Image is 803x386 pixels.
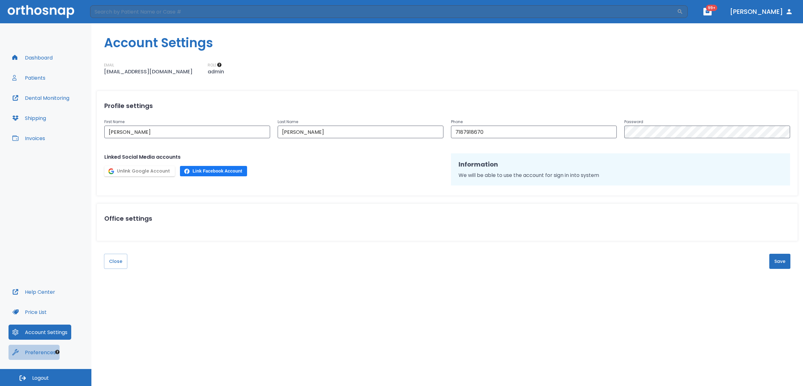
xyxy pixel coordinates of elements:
[459,160,783,169] h2: Information
[9,111,50,126] button: Shipping
[90,5,677,18] input: Search by Patient Name or Case #
[451,118,617,126] p: Phone
[104,62,114,68] p: EMAIL
[769,254,790,269] button: Save
[104,68,193,76] p: [EMAIL_ADDRESS][DOMAIN_NAME]
[278,118,443,126] p: Last Name
[459,172,783,179] p: We will be able to use the account for sign in into system
[104,166,175,176] button: Unlink Google Account
[9,284,59,299] button: Help Center
[104,126,270,138] input: First Name
[278,126,443,138] input: Last Name
[624,118,790,126] p: Password
[706,5,717,11] span: 99+
[104,101,790,111] h2: Profile settings
[9,304,50,320] button: Price List
[104,33,803,52] h1: Account Settings
[727,6,795,17] button: [PERSON_NAME]
[217,62,222,68] div: Tooltip anchor
[9,131,49,146] button: Invoices
[180,166,247,176] button: Link Facebook Account
[208,62,217,68] p: ROLE
[55,349,60,355] div: Tooltip anchor
[32,375,49,382] span: Logout
[104,153,443,161] p: Linked Social Media accounts
[208,68,224,76] p: admin
[104,214,790,223] h2: Office settings
[9,90,73,105] button: Dental Monitoring
[8,5,74,18] img: Orthosnap
[451,126,617,138] input: Phone
[104,254,127,269] button: Close
[9,325,71,340] button: Account Settings
[104,118,270,126] p: First Name
[9,345,60,360] button: Preferences
[9,70,49,85] button: Patients
[9,50,56,65] button: Dashboard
